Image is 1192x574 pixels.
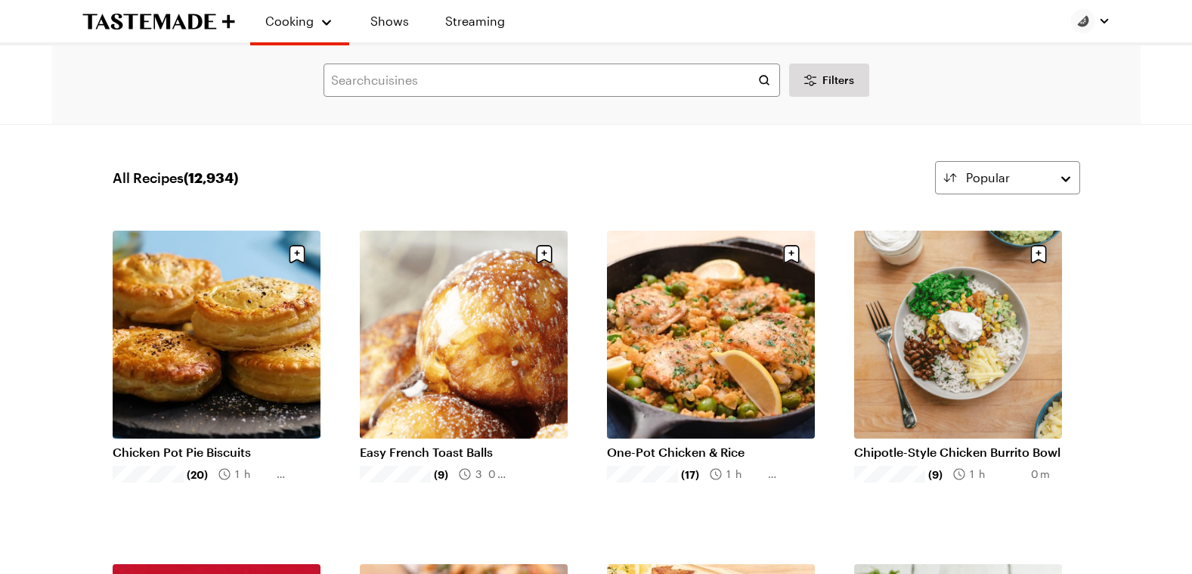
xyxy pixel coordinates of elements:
[1071,9,1110,33] button: Profile picture
[113,445,320,460] a: Chicken Pot Pie Biscuits
[1024,240,1053,268] button: Save recipe
[822,73,854,88] span: Filters
[360,445,568,460] a: Easy French Toast Balls
[607,445,815,460] a: One-Pot Chicken & Rice
[854,445,1062,460] a: Chipotle-Style Chicken Burrito Bowl
[283,240,311,268] button: Save recipe
[789,64,869,97] button: Desktop filters
[265,6,334,36] button: Cooking
[113,167,238,188] span: All Recipes
[966,169,1010,187] span: Popular
[184,169,238,186] span: ( 12,934 )
[265,14,314,28] span: Cooking
[935,161,1080,194] button: Popular
[1071,9,1095,33] img: Profile picture
[777,240,806,268] button: Save recipe
[530,240,559,268] button: Save recipe
[82,13,235,30] a: To Tastemade Home Page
